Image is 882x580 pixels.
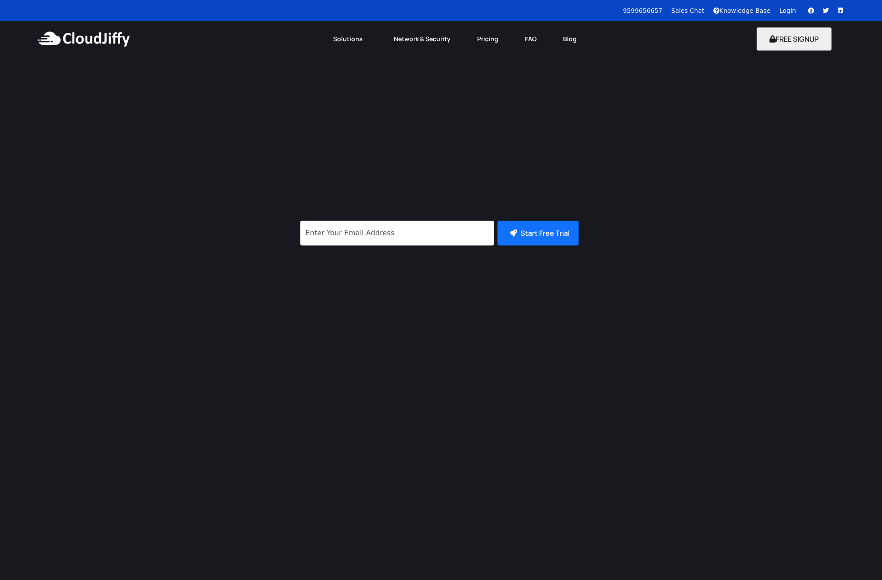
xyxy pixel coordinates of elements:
[300,221,494,245] input: Enter Your Email Address
[757,34,831,44] a: FREE SIGNUP
[464,29,512,49] a: Pricing
[779,7,796,14] a: Login
[512,29,550,49] a: FAQ
[713,7,771,14] a: Knowledge Base
[671,7,704,14] a: Sales Chat
[550,29,590,49] a: Blog
[497,221,579,245] button: Start Free Trial
[381,29,464,49] a: Network & Security
[757,27,831,51] button: FREE SIGNUP
[320,29,381,49] a: Solutions
[623,7,662,14] a: 9599656657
